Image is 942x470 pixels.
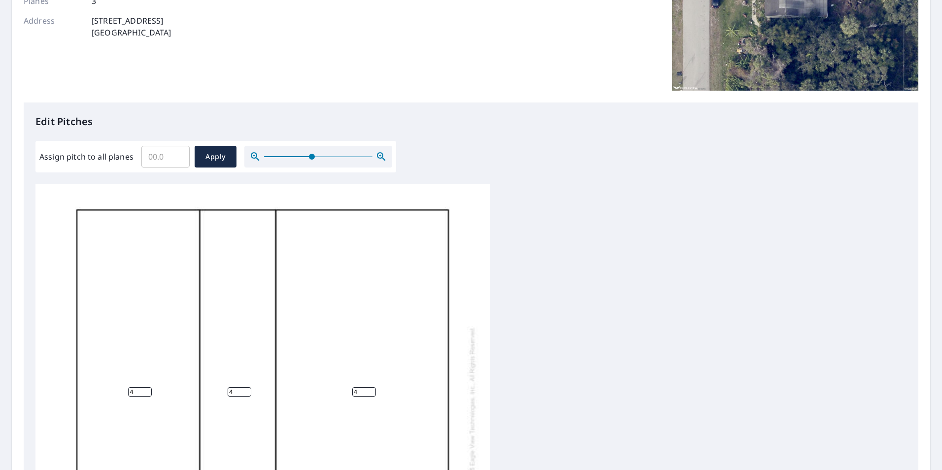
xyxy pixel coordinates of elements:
[92,15,171,38] p: [STREET_ADDRESS] [GEOGRAPHIC_DATA]
[39,151,134,163] label: Assign pitch to all planes
[24,15,83,38] p: Address
[35,114,907,129] p: Edit Pitches
[195,146,236,168] button: Apply
[141,143,190,170] input: 00.0
[202,151,229,163] span: Apply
